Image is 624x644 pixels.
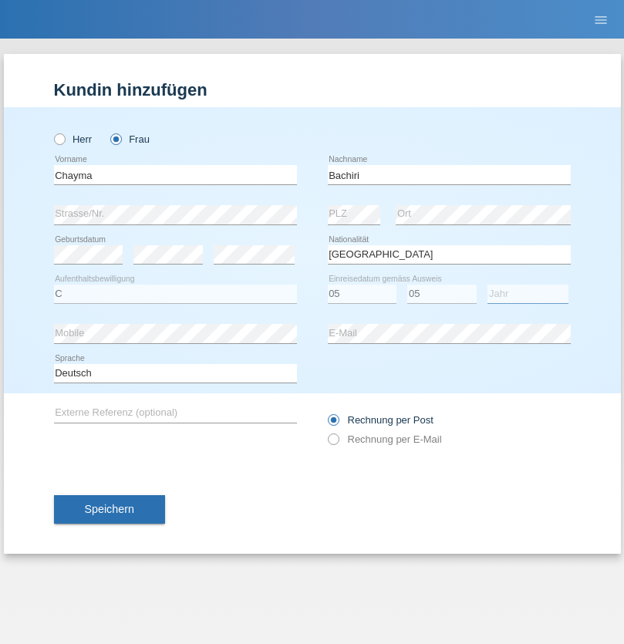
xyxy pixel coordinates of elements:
[110,133,150,145] label: Frau
[54,133,93,145] label: Herr
[110,133,120,143] input: Frau
[54,133,64,143] input: Herr
[54,495,165,524] button: Speichern
[593,12,609,28] i: menu
[328,414,338,433] input: Rechnung per Post
[328,433,442,445] label: Rechnung per E-Mail
[328,433,338,453] input: Rechnung per E-Mail
[328,414,433,426] label: Rechnung per Post
[85,503,134,515] span: Speichern
[54,80,571,99] h1: Kundin hinzufügen
[585,15,616,24] a: menu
